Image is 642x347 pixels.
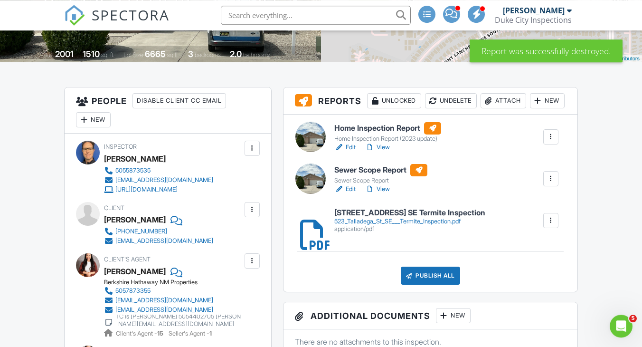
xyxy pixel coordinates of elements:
[334,122,441,143] a: Home Inspection Report Home Inspection Report (2023 update)
[195,51,221,58] span: bedrooms
[104,286,242,296] a: 5057873355
[104,166,213,175] a: 5055873535
[334,184,356,194] a: Edit
[209,330,212,337] strong: 1
[116,330,165,337] span: Client's Agent -
[115,176,213,184] div: [EMAIL_ADDRESS][DOMAIN_NAME]
[115,237,213,245] div: [EMAIL_ADDRESS][DOMAIN_NAME]
[115,287,151,295] div: 5057873355
[425,93,477,108] div: Undelete
[83,49,100,59] div: 1510
[365,143,390,152] a: View
[115,167,151,174] div: 5055873535
[610,315,633,337] iframe: Intercom live chat
[365,184,390,194] a: View
[470,39,623,62] div: Report was successfully destroyed.
[43,51,54,58] span: Built
[104,175,213,185] a: [EMAIL_ADDRESS][DOMAIN_NAME]
[503,6,565,15] div: [PERSON_NAME]
[283,87,577,115] h3: Reports
[481,93,526,108] div: Attach
[115,297,213,304] div: [EMAIL_ADDRESS][DOMAIN_NAME]
[132,93,226,108] div: Disable Client CC Email
[334,225,485,233] div: application/pdf
[243,51,270,58] span: bathrooms
[65,87,271,134] h3: People
[115,186,178,193] div: [URL][DOMAIN_NAME]
[115,228,167,235] div: [PHONE_NUMBER]
[123,51,143,58] span: Lot Size
[104,185,213,194] a: [URL][DOMAIN_NAME]
[230,49,242,59] div: 2.0
[334,209,485,233] a: [STREET_ADDRESS] SE Termite Inspection 523_Talladega_St_SE___Termite_Inspection.pdf application/pdf
[115,313,242,328] div: TC is [PERSON_NAME] 5054402705 [PERSON_NAME][EMAIL_ADDRESS][DOMAIN_NAME]
[145,49,166,59] div: 6665
[104,227,213,236] a: [PHONE_NUMBER]
[157,330,163,337] strong: 15
[295,337,566,347] p: There are no attachments to this inspection.
[104,152,166,166] div: [PERSON_NAME]
[104,212,166,227] div: [PERSON_NAME]
[76,112,111,127] div: New
[169,330,212,337] span: Seller's Agent -
[629,315,637,322] span: 5
[334,209,485,217] h6: [STREET_ADDRESS] SE Termite Inspection
[104,256,151,263] span: Client's Agent
[104,143,137,150] span: Inspector
[104,264,166,279] div: [PERSON_NAME]
[104,305,242,315] a: [EMAIL_ADDRESS][DOMAIN_NAME]
[283,302,577,329] h3: Additional Documents
[188,49,193,59] div: 3
[334,164,427,176] h6: Sewer Scope Report
[401,267,460,285] div: Publish All
[104,279,250,286] div: Berkshire Hathaway NM Properties
[167,51,179,58] span: sq.ft.
[436,308,471,323] div: New
[64,13,170,33] a: SPECTORA
[101,51,114,58] span: sq. ft.
[64,5,85,26] img: The Best Home Inspection Software - Spectora
[334,177,427,184] div: Sewer Scope Report
[104,296,242,305] a: [EMAIL_ADDRESS][DOMAIN_NAME]
[55,49,74,59] div: 2001
[221,6,411,25] input: Search everything...
[334,122,441,135] h6: Home Inspection Report
[367,93,421,108] div: Unlocked
[334,143,356,152] a: Edit
[495,15,572,25] div: Duke City Inspections
[104,204,124,212] span: Client
[334,135,441,143] div: Home Inspection Report (2023 update)
[104,236,213,246] a: [EMAIL_ADDRESS][DOMAIN_NAME]
[530,93,565,108] div: New
[115,306,213,314] div: [EMAIL_ADDRESS][DOMAIN_NAME]
[334,164,427,185] a: Sewer Scope Report Sewer Scope Report
[92,5,170,25] span: SPECTORA
[334,218,485,225] div: 523_Talladega_St_SE___Termite_Inspection.pdf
